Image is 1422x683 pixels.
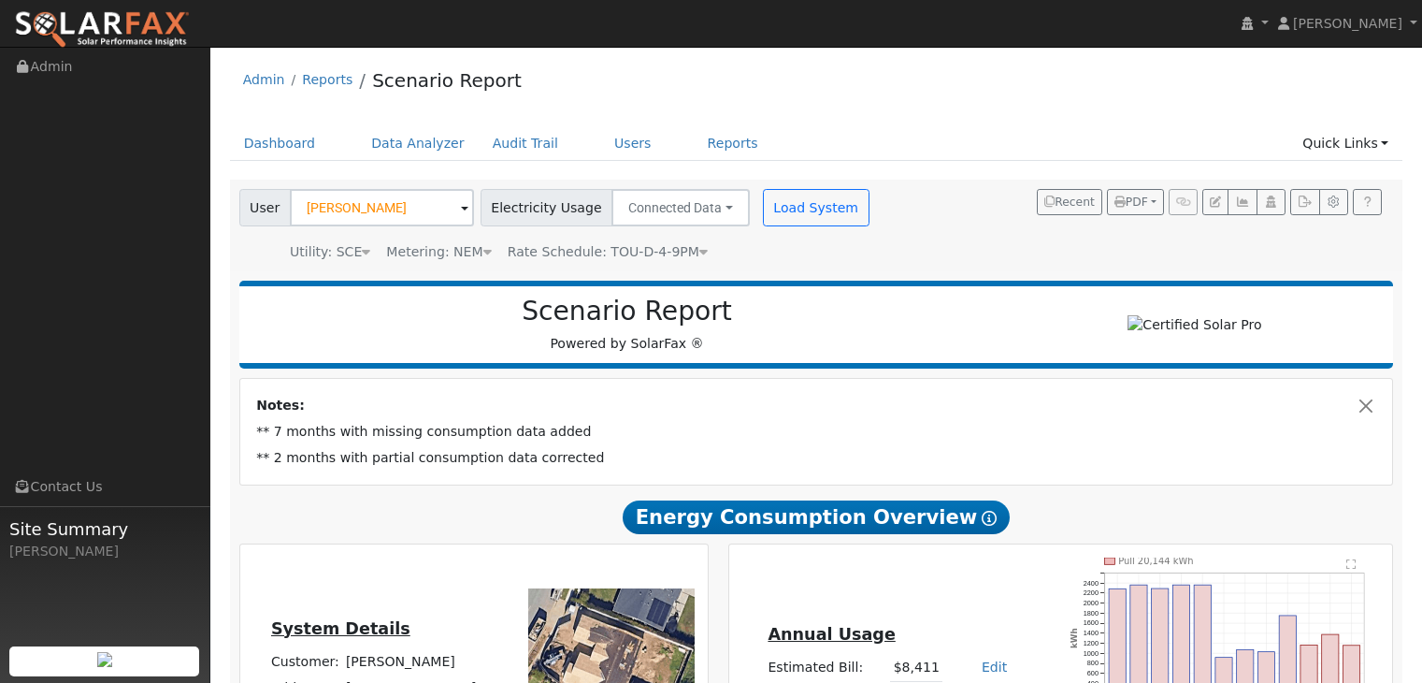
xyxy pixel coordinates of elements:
span: User [239,189,291,226]
span: PDF [1114,196,1148,209]
div: [PERSON_NAME] [9,542,200,561]
a: Dashboard [230,126,330,161]
a: Scenario Report [372,69,522,92]
button: Login As [1257,189,1286,215]
div: Powered by SolarFax ® [249,296,1006,354]
td: $8,411 [890,655,942,682]
a: Edit [982,660,1007,675]
text: 2000 [1084,599,1099,607]
button: Settings [1319,189,1348,215]
div: Utility: SCE [290,242,370,262]
span: [PERSON_NAME] [1293,16,1402,31]
a: Quick Links [1288,126,1402,161]
text: 800 [1087,659,1099,667]
button: PDF [1107,189,1164,215]
div: Metering: NEM [386,242,491,262]
td: Customer: [267,648,342,675]
a: Audit Trail [479,126,572,161]
input: Select a User [290,189,474,226]
text: Pull 20,144 kWh [1119,556,1195,566]
text: 2200 [1084,589,1099,597]
img: SolarFax [14,10,190,50]
text:  [1347,559,1357,570]
a: Reports [694,126,772,161]
text: 2400 [1084,578,1099,587]
a: Reports [302,72,352,87]
i: Show Help [982,511,997,526]
button: Edit User [1202,189,1228,215]
span: Electricity Usage [481,189,612,226]
span: Energy Consumption Overview [623,501,1010,534]
button: Export Interval Data [1290,189,1319,215]
a: Data Analyzer [357,126,479,161]
text: 600 [1087,669,1099,677]
h2: Scenario Report [258,296,996,327]
text: kWh [1070,628,1080,648]
text: 1200 [1084,639,1099,647]
a: Admin [243,72,285,87]
u: System Details [271,619,410,638]
text: 1600 [1084,618,1099,627]
td: ** 2 months with partial consumption data corrected [253,445,1380,472]
img: retrieve [97,652,112,667]
button: Multi-Series Graph [1228,189,1257,215]
button: Recent [1037,189,1102,215]
td: [PERSON_NAME] [342,648,487,675]
button: Load System [763,189,869,226]
u: Annual Usage [768,625,895,644]
td: Estimated Bill: [765,655,890,682]
button: Close [1357,396,1376,415]
a: Users [600,126,666,161]
text: 1800 [1084,609,1099,618]
button: Connected Data [611,189,750,226]
span: Site Summary [9,516,200,542]
strong: Notes: [256,398,305,413]
text: 1000 [1084,649,1099,658]
span: Alias: None [508,244,708,259]
img: Certified Solar Pro [1128,315,1261,335]
a: Help Link [1353,189,1382,215]
text: 1400 [1084,629,1099,637]
td: ** 7 months with missing consumption data added [253,419,1380,445]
